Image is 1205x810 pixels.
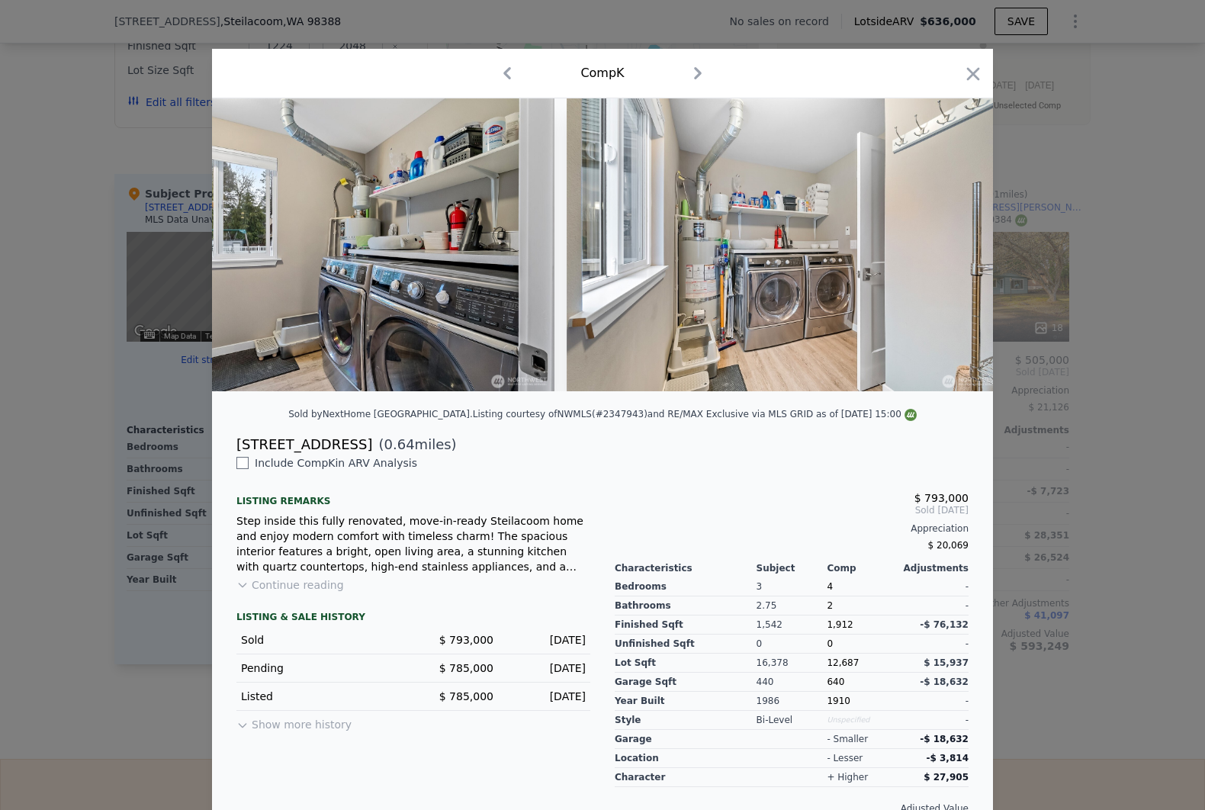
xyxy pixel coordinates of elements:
div: Finished Sqft [615,616,757,635]
div: Bathrooms [615,596,757,616]
div: 3 [757,577,827,596]
span: Include Comp K in ARV Analysis [249,457,423,469]
div: [STREET_ADDRESS] [236,434,372,455]
span: 0 [827,638,833,649]
img: Property Img [116,98,554,391]
span: -$ 18,632 [920,677,969,687]
div: Garage Sqft [615,673,757,692]
div: Lot Sqft [615,654,757,673]
div: 1986 [757,692,827,711]
div: - [898,577,969,596]
img: Property Img [567,98,1005,391]
span: $ 793,000 [914,492,969,504]
div: 2.75 [757,596,827,616]
div: - [898,692,969,711]
span: -$ 76,132 [920,619,969,630]
div: location [615,749,757,768]
button: Continue reading [236,577,344,593]
button: Show more history [236,711,352,732]
div: 16,378 [757,654,827,673]
div: Comp K [580,64,624,82]
div: Unfinished Sqft [615,635,757,654]
div: Unspecified [827,711,898,730]
div: 1,542 [757,616,827,635]
div: 2 [827,596,898,616]
span: 4 [827,581,833,592]
div: - [898,711,969,730]
div: garage [615,730,757,749]
div: Bedrooms [615,577,757,596]
span: $ 785,000 [439,662,493,674]
div: Listing courtesy of NWMLS (#2347943) and RE/MAX Exclusive via MLS GRID as of [DATE] 15:00 [473,409,917,419]
div: Comp [827,562,898,574]
img: NWMLS Logo [905,409,917,421]
div: - lesser [827,752,863,764]
div: Pending [241,661,401,676]
span: -$ 18,632 [920,734,969,744]
div: Appreciation [615,522,969,535]
div: - [898,635,969,654]
span: $ 15,937 [924,657,969,668]
div: Characteristics [615,562,757,574]
div: Step inside this fully renovated, move-in-ready Steilacoom home and enjoy modern comfort with tim... [236,513,590,574]
div: LISTING & SALE HISTORY [236,611,590,626]
span: 640 [827,677,844,687]
div: [DATE] [506,632,586,648]
div: 0 [757,635,827,654]
div: + higher [827,771,868,783]
div: - [898,596,969,616]
div: Listed [241,689,401,704]
div: 440 [757,673,827,692]
span: 0.64 [384,436,415,452]
div: Adjustments [898,562,969,574]
div: [DATE] [506,689,586,704]
div: Listing remarks [236,483,590,507]
div: character [615,768,757,787]
span: $ 793,000 [439,634,493,646]
span: -$ 3,814 [927,753,969,763]
span: $ 20,069 [928,540,969,551]
div: Bi-Level [757,711,827,730]
div: 1910 [827,692,898,711]
span: 12,687 [827,657,859,668]
div: Subject [757,562,827,574]
div: [DATE] [506,661,586,676]
div: Sold [241,632,401,648]
span: ( miles) [372,434,456,455]
span: $ 27,905 [924,772,969,783]
span: Sold [DATE] [615,504,969,516]
div: - smaller [827,733,868,745]
div: Year Built [615,692,757,711]
span: 1,912 [827,619,853,630]
span: $ 785,000 [439,690,493,702]
div: Style [615,711,757,730]
div: Sold by NextHome [GEOGRAPHIC_DATA] . [288,409,473,419]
